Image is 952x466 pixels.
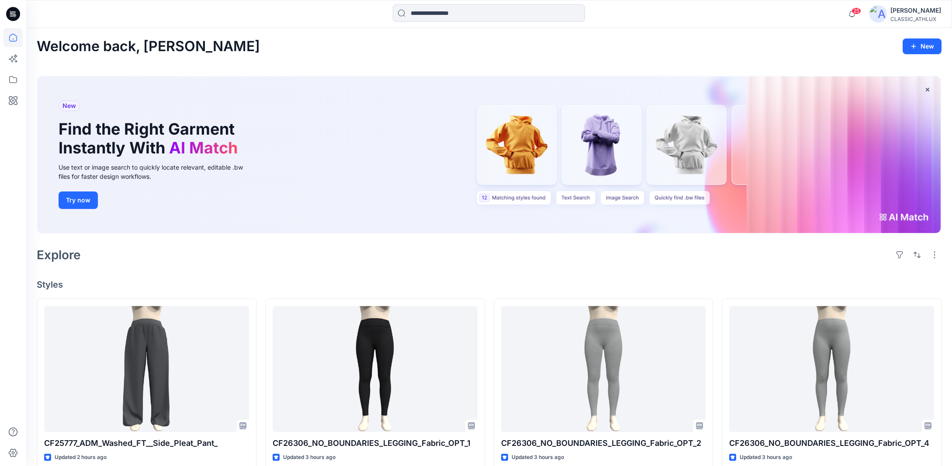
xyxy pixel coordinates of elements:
[44,437,249,449] p: CF25777_ADM_Washed_FT__Side_Pleat_Pant_
[169,138,238,157] span: AI Match
[890,16,941,22] div: CLASSIC_ATHLUX
[273,437,478,449] p: CF26306_NO_BOUNDARIES_LEGGING_Fabric_OPT_1
[740,453,792,462] p: Updated 3 hours ago
[501,437,706,449] p: CF26306_NO_BOUNDARIES_LEGGING_Fabric_OPT_2
[37,279,942,290] h4: Styles
[55,453,107,462] p: Updated 2 hours ago
[273,306,478,432] a: CF26306_NO_BOUNDARIES_LEGGING_Fabric_OPT_1
[890,5,941,16] div: [PERSON_NAME]
[869,5,887,23] img: avatar
[729,437,934,449] p: CF26306_NO_BOUNDARIES_LEGGING_Fabric_OPT_4
[903,38,942,54] button: New
[44,306,249,432] a: CF25777_ADM_Washed_FT__Side_Pleat_Pant_
[729,306,934,432] a: CF26306_NO_BOUNDARIES_LEGGING_Fabric_OPT_4
[59,163,255,181] div: Use text or image search to quickly locate relevant, editable .bw files for faster design workflows.
[283,453,336,462] p: Updated 3 hours ago
[59,191,98,209] button: Try now
[37,248,81,262] h2: Explore
[501,306,706,432] a: CF26306_NO_BOUNDARIES_LEGGING_Fabric_OPT_2
[37,38,260,55] h2: Welcome back, [PERSON_NAME]
[852,7,861,14] span: 25
[59,120,242,157] h1: Find the Right Garment Instantly With
[62,101,76,111] span: New
[512,453,564,462] p: Updated 3 hours ago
